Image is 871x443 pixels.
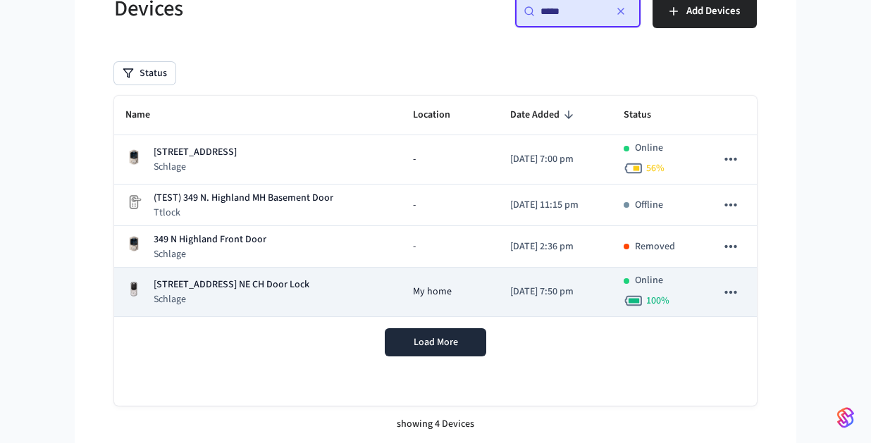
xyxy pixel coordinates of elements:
[413,285,452,299] span: My home
[646,161,665,175] span: 56 %
[413,152,416,167] span: -
[114,96,757,317] table: sticky table
[114,62,175,85] button: Status
[510,285,601,299] p: [DATE] 7:50 pm
[154,277,309,292] p: [STREET_ADDRESS] NE CH Door Lock
[635,198,663,213] p: Offline
[154,232,266,247] p: 349 N Highland Front Door
[510,152,601,167] p: [DATE] 7:00 pm
[510,198,601,213] p: [DATE] 11:15 pm
[125,149,142,166] img: Schlage Sense Smart Deadbolt with Camelot Trim, Front
[154,145,237,160] p: [STREET_ADDRESS]
[510,104,578,126] span: Date Added
[114,406,757,443] div: showing 4 Devices
[385,328,486,356] button: Load More
[154,160,237,174] p: Schlage
[646,294,669,308] span: 100 %
[624,104,669,126] span: Status
[837,406,854,429] img: SeamLogoGradient.69752ec5.svg
[510,239,601,254] p: [DATE] 2:36 pm
[413,198,416,213] span: -
[125,194,142,211] img: Placeholder Lock Image
[413,104,469,126] span: Location
[413,239,416,254] span: -
[125,281,142,298] img: Yale Assure Touchscreen Wifi Smart Lock, Satin Nickel, Front
[154,247,266,261] p: Schlage
[635,141,663,156] p: Online
[125,104,168,126] span: Name
[635,239,675,254] p: Removed
[125,235,142,252] img: Schlage Sense Smart Deadbolt with Camelot Trim, Front
[414,335,458,349] span: Load More
[154,191,333,206] p: (TEST) 349 N. Highland MH Basement Door
[154,206,333,220] p: Ttlock
[635,273,663,288] p: Online
[154,292,309,306] p: Schlage
[686,2,740,20] span: Add Devices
